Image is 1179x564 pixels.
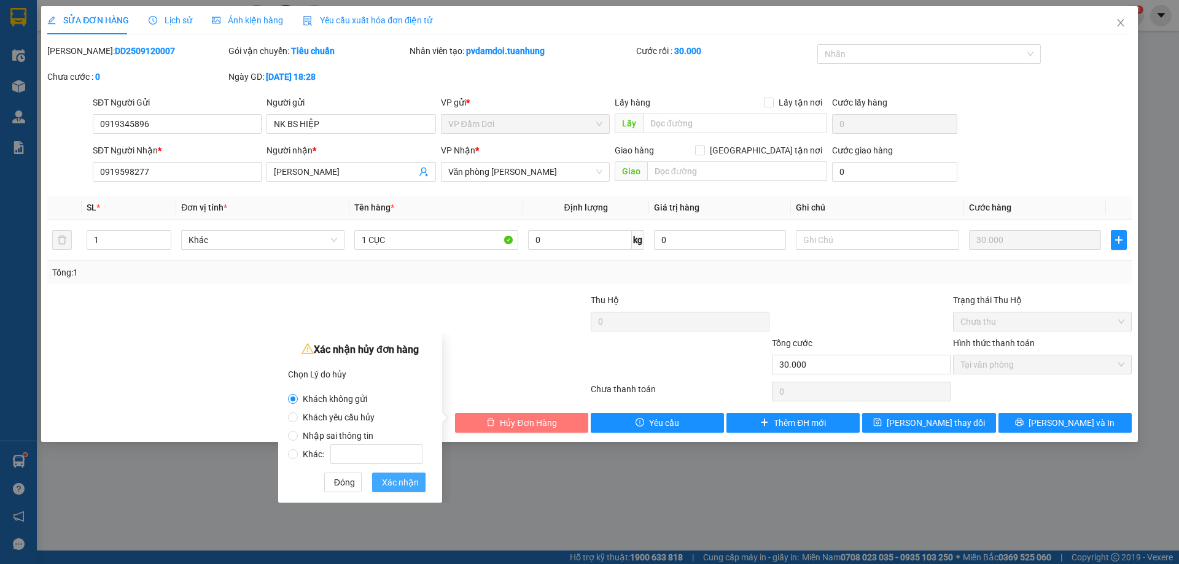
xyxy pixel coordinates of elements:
div: Chưa thanh toán [589,382,771,404]
div: Trạng thái Thu Hộ [953,293,1132,307]
span: Khác: [298,449,427,459]
div: Cước rồi : [636,44,815,58]
button: save[PERSON_NAME] thay đổi [862,413,995,433]
span: Chưa thu [960,312,1124,331]
span: VP Đầm Dơi [448,115,602,133]
b: DD2509120007 [115,46,175,56]
span: Thu Hộ [591,295,619,305]
span: Nhập sai thông tin [298,431,378,441]
span: delete [486,418,495,428]
div: SĐT Người Nhận [93,144,262,157]
span: picture [212,16,220,25]
div: Chọn Lý do hủy [288,365,432,384]
button: delete [52,230,72,250]
button: exclamation-circleYêu cầu [591,413,724,433]
span: Lịch sử [149,15,192,25]
b: [DATE] 18:28 [266,72,316,82]
button: deleteHủy Đơn Hàng [455,413,588,433]
button: Xác nhận [372,473,426,492]
span: Giao hàng [615,145,654,155]
li: 02839.63.63.63 [6,42,234,58]
div: [PERSON_NAME]: [47,44,226,58]
div: Người gửi [267,96,435,109]
span: Khác [189,231,337,249]
input: Cước giao hàng [832,162,957,182]
div: Người nhận [267,144,435,157]
span: Thêm ĐH mới [774,416,826,430]
b: GỬI : VP Đầm Dơi [6,77,138,97]
span: Giao [615,161,647,181]
span: plus [760,418,769,428]
span: Giá trị hàng [654,203,699,212]
span: Định lượng [564,203,608,212]
span: Ảnh kiện hàng [212,15,283,25]
b: Tiêu chuẩn [291,46,335,56]
span: exclamation-circle [636,418,644,428]
span: Văn phòng Hồ Chí Minh [448,163,602,181]
span: Lấy tận nơi [774,96,827,109]
span: Đóng [334,476,355,489]
li: 85 [PERSON_NAME] [6,27,234,42]
b: [PERSON_NAME] [71,8,174,23]
span: Yêu cầu xuất hóa đơn điện tử [303,15,432,25]
div: Tổng: 1 [52,266,455,279]
span: Lấy hàng [615,98,650,107]
button: plusThêm ĐH mới [726,413,860,433]
span: VP Nhận [441,145,475,155]
span: edit [47,16,56,25]
div: SĐT Người Gửi [93,96,262,109]
span: printer [1015,418,1024,428]
span: SL [87,203,96,212]
span: clock-circle [149,16,157,25]
span: SỬA ĐƠN HÀNG [47,15,129,25]
button: Close [1103,6,1138,41]
span: save [873,418,882,428]
input: Cước lấy hàng [832,114,957,134]
span: Tổng cước [772,338,812,348]
span: Đơn vị tính [181,203,227,212]
span: Lấy [615,114,643,133]
div: Ngày GD: [228,70,407,83]
b: 0 [95,72,100,82]
span: kg [632,230,644,250]
div: Chưa cước : [47,70,226,83]
div: Nhân viên tạo: [410,44,634,58]
label: Cước lấy hàng [832,98,887,107]
label: Cước giao hàng [832,145,893,155]
span: Hủy Đơn Hàng [500,416,556,430]
th: Ghi chú [791,196,964,220]
span: Khách yêu cầu hủy [298,412,379,422]
b: pvdamdoi.tuanhung [466,46,545,56]
span: Tên hàng [354,203,394,212]
span: phone [71,45,80,55]
span: Cước hàng [969,203,1011,212]
span: warning [302,342,314,355]
input: VD: Bàn, Ghế [354,230,518,250]
input: Khác: [330,444,422,464]
div: VP gửi [441,96,610,109]
input: 0 [969,230,1101,250]
button: Đóng [324,473,362,492]
input: Ghi Chú [796,230,959,250]
span: [GEOGRAPHIC_DATA] tận nơi [705,144,827,157]
span: Tại văn phòng [960,355,1124,374]
span: Khách không gửi [298,394,372,404]
span: [PERSON_NAME] thay đổi [887,416,985,430]
span: user-add [419,167,429,177]
span: close [1116,18,1126,28]
b: 30.000 [674,46,701,56]
button: printer[PERSON_NAME] và In [998,413,1132,433]
input: Dọc đường [647,161,827,181]
span: [PERSON_NAME] và In [1029,416,1115,430]
label: Hình thức thanh toán [953,338,1035,348]
span: Xác nhận [382,476,419,489]
div: Gói vận chuyển: [228,44,407,58]
span: environment [71,29,80,39]
span: Yêu cầu [649,416,679,430]
input: Dọc đường [643,114,827,133]
div: Xác nhận hủy đơn hàng [288,341,432,359]
img: icon [303,16,313,26]
span: plus [1111,235,1126,245]
button: plus [1111,230,1127,250]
